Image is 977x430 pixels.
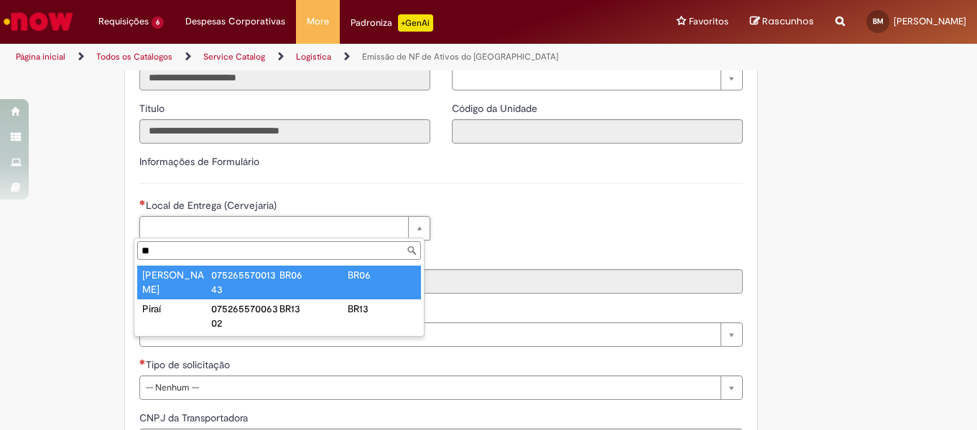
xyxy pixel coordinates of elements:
[211,268,279,296] div: 07526557001343
[134,263,424,336] ul: Local de Entrega (Cervejaria)
[348,268,416,282] div: BR06
[348,302,416,316] div: BR13
[142,302,210,316] div: Piraí
[142,268,210,296] div: [PERSON_NAME]
[211,302,279,330] div: 07526557006302
[279,302,348,316] div: BR13
[279,268,348,282] div: BR06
